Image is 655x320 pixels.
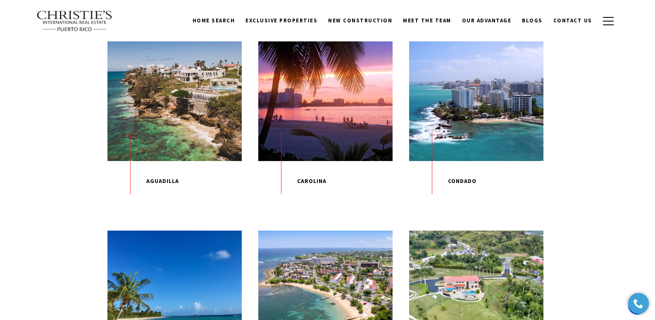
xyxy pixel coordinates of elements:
span: Contact Us [553,17,592,24]
a: Blogs [517,13,548,29]
a: Our Advantage [457,13,517,29]
span: New Construction [328,17,392,24]
span: Exclusive Properties [245,17,317,24]
img: Christie's International Real Estate text transparent background [36,10,113,32]
a: Aguadilla [107,26,242,202]
p: Aguadilla [107,161,242,202]
a: Meet the Team [398,13,457,29]
span: Our Advantage [462,17,512,24]
p: Condado [409,161,543,202]
a: Exclusive Properties [240,13,323,29]
a: Condado [409,26,543,202]
a: New Construction [323,13,398,29]
p: Carolina [258,161,393,202]
span: Blogs [522,17,543,24]
a: Carolina [258,26,393,202]
a: Home Search [187,13,241,29]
